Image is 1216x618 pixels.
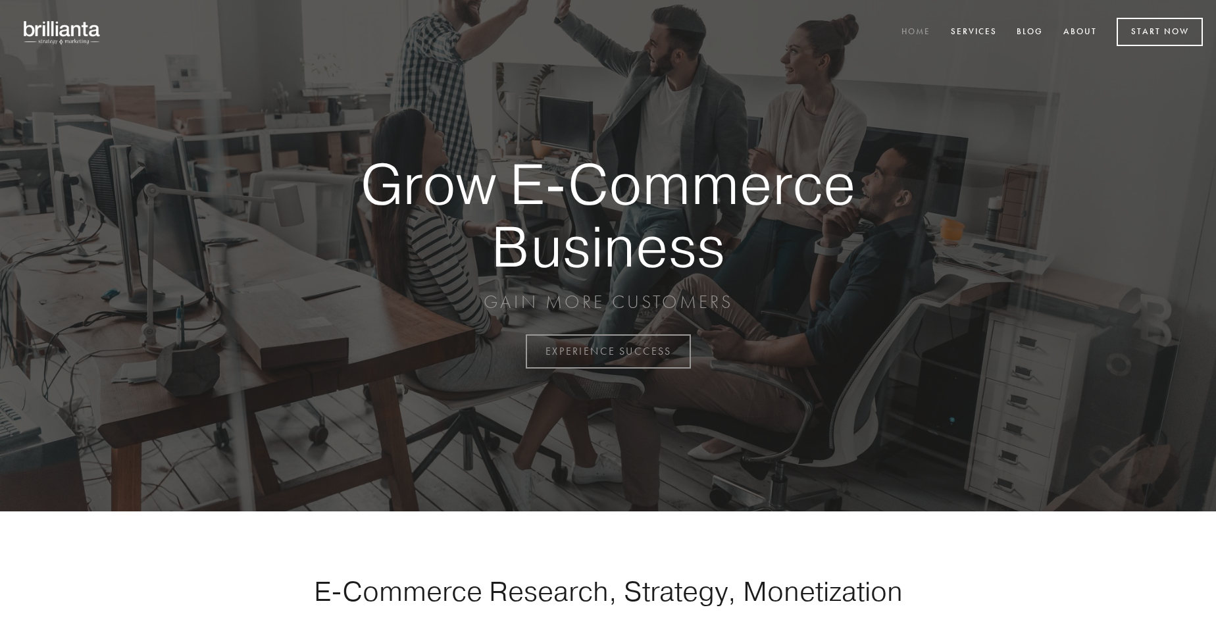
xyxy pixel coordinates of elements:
a: About [1055,22,1105,43]
a: Services [942,22,1005,43]
img: brillianta - research, strategy, marketing [13,13,112,51]
a: Start Now [1117,18,1203,46]
p: GAIN MORE CUSTOMERS [315,290,901,314]
strong: Grow E-Commerce Business [315,153,901,277]
h1: E-Commerce Research, Strategy, Monetization [272,575,944,607]
a: EXPERIENCE SUCCESS [526,334,691,369]
a: Blog [1008,22,1051,43]
a: Home [893,22,939,43]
